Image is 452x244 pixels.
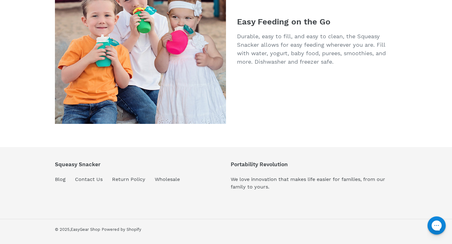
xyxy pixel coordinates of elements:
a: EasyGear Shop [71,227,100,232]
a: Return Policy [112,176,145,182]
a: Wholesale [155,176,180,182]
h2: Easy Feeding on the Go [237,17,397,27]
p: Portability Revolution [231,161,397,167]
p: Durable, easy to fill, and easy to clean, the Squeasy Snacker allows for easy feeding wherever yo... [237,32,397,66]
a: Blog [55,176,66,182]
small: © 2025, [55,227,100,232]
a: Powered by Shopify [102,227,141,232]
a: Contact Us [75,176,103,182]
p: Squeasy Snacker [55,161,180,167]
p: We love innovation that makes life easier for families, from our family to yours. [231,176,397,191]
